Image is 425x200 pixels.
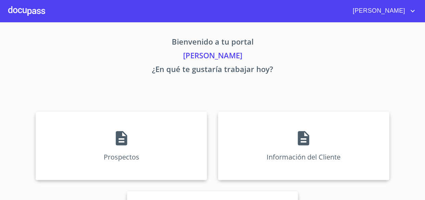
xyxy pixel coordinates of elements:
p: Bienvenido a tu portal [8,36,417,50]
span: [PERSON_NAME] [348,5,409,16]
p: Información del Cliente [267,152,340,162]
button: account of current user [348,5,417,16]
p: Prospectos [104,152,139,162]
p: ¿En qué te gustaría trabajar hoy? [8,63,417,77]
p: [PERSON_NAME] [8,50,417,63]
